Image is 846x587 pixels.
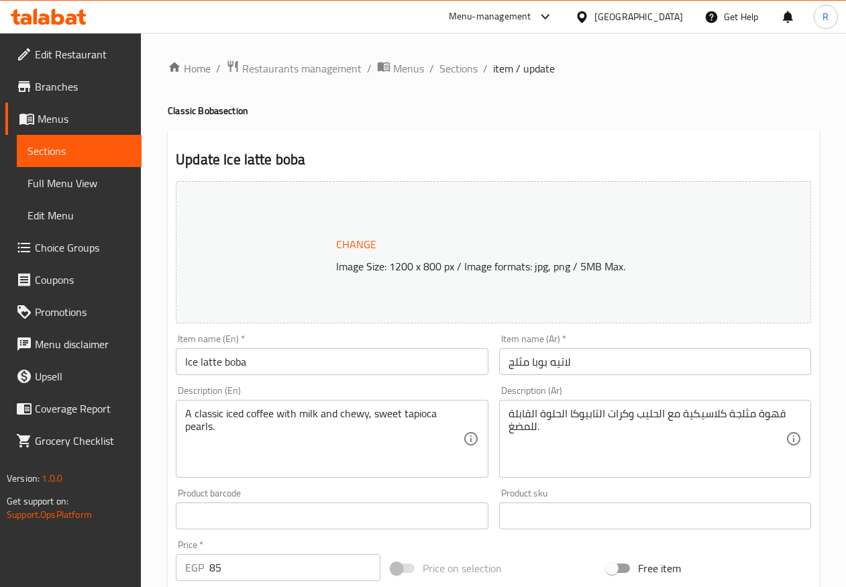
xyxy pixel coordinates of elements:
[449,9,531,25] div: Menu-management
[331,231,382,258] button: Change
[823,9,829,24] span: R
[28,207,131,223] span: Edit Menu
[35,272,131,288] span: Coupons
[35,433,131,449] span: Grocery Checklist
[429,60,434,76] li: /
[35,239,131,256] span: Choice Groups
[42,470,62,487] span: 1.0.0
[209,554,380,581] input: Please enter price
[5,231,142,264] a: Choice Groups
[499,502,811,529] input: Please enter product sku
[226,60,362,77] a: Restaurants management
[423,560,502,576] span: Price on selection
[5,70,142,103] a: Branches
[7,492,68,510] span: Get support on:
[185,407,462,471] textarea: A classic iced coffee with milk and chewy, sweet tapioca pearls.
[35,336,131,352] span: Menu disclaimer
[17,167,142,199] a: Full Menu View
[336,235,376,254] span: Change
[35,368,131,384] span: Upsell
[5,328,142,360] a: Menu disclaimer
[5,38,142,70] a: Edit Restaurant
[168,104,819,117] h4: Classic Boba section
[638,560,681,576] span: Free item
[35,304,131,320] span: Promotions
[5,425,142,457] a: Grocery Checklist
[35,78,131,95] span: Branches
[35,401,131,417] span: Coverage Report
[439,60,478,76] a: Sections
[242,60,362,76] span: Restaurants management
[17,199,142,231] a: Edit Menu
[17,135,142,167] a: Sections
[509,407,786,471] textarea: قهوة مثلجة كلاسيكية مع الحليب وكرات التابيوكا الحلوة القابلة للمضغ.
[5,296,142,328] a: Promotions
[216,60,221,76] li: /
[35,46,131,62] span: Edit Restaurant
[493,60,555,76] span: item / update
[168,60,819,77] nav: breadcrumb
[594,9,683,24] div: [GEOGRAPHIC_DATA]
[28,175,131,191] span: Full Menu View
[393,60,424,76] span: Menus
[499,348,811,375] input: Enter name Ar
[185,559,204,576] p: EGP
[168,60,211,76] a: Home
[5,392,142,425] a: Coverage Report
[7,506,92,523] a: Support.OpsPlatform
[176,348,488,375] input: Enter name En
[176,150,811,170] h2: Update Ice latte boba
[7,470,40,487] span: Version:
[377,60,424,77] a: Menus
[5,360,142,392] a: Upsell
[28,143,131,159] span: Sections
[176,502,488,529] input: Please enter product barcode
[367,60,372,76] li: /
[38,111,131,127] span: Menus
[5,264,142,296] a: Coupons
[483,60,488,76] li: /
[331,258,776,274] p: Image Size: 1200 x 800 px / Image formats: jpg, png / 5MB Max.
[5,103,142,135] a: Menus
